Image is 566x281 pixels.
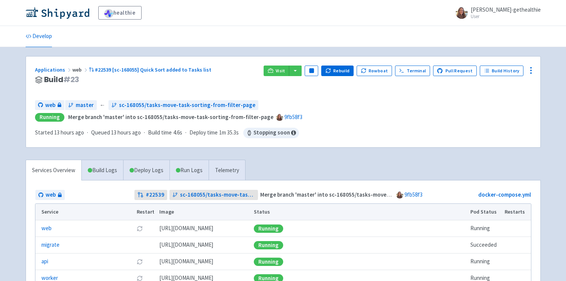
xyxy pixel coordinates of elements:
a: migrate [41,241,59,249]
span: sc-168055/tasks-move-task-sorting-from-filter-page [119,101,255,110]
a: Services Overview [26,160,81,181]
img: Shipyard logo [26,7,89,19]
a: Applications [35,66,72,73]
th: Service [35,204,134,220]
div: · · · [35,128,299,138]
a: docker-compose.yml [478,191,531,198]
time: 13 hours ago [54,129,84,136]
span: Build time [148,128,172,137]
a: sc-168055/tasks-move-task-sorting-from-filter-page [108,100,258,110]
span: Visit [276,68,285,74]
span: # 23 [63,74,79,85]
a: Visit [264,66,289,76]
span: 4.6s [173,128,182,137]
span: ← [100,101,105,110]
th: Restarts [502,204,531,220]
button: Rebuild [321,66,354,76]
button: Restart pod [137,259,143,265]
th: Status [251,204,468,220]
a: Telemetry [209,160,245,181]
small: User [471,14,541,19]
a: 9fb58f3 [404,191,423,198]
span: master [76,101,94,110]
strong: Merge branch 'master' into sc-168055/tasks-move-task-sorting-from-filter-page [68,113,273,121]
span: Build [44,75,79,84]
td: Succeeded [468,237,502,254]
a: [PERSON_NAME]-gethealthie User [451,7,541,19]
a: #22539 [sc-168055] Quick Sort added to Tasks list [89,66,213,73]
a: web [35,190,65,200]
span: web [45,101,55,110]
span: sc-168055/tasks-move-task-sorting-from-filter-page [180,191,255,199]
a: sc-168055/tasks-move-task-sorting-from-filter-page [169,190,258,200]
button: Restart pod [137,226,143,232]
span: [DOMAIN_NAME][URL] [159,241,213,249]
div: Running [254,258,283,266]
a: Deploy Logs [123,160,169,181]
a: Build History [480,66,523,76]
span: Started [35,129,84,136]
a: 9fb58f3 [284,113,302,121]
strong: Merge branch 'master' into sc-168055/tasks-move-task-sorting-from-filter-page [260,191,465,198]
a: Build Logs [82,160,123,181]
strong: # 22539 [146,191,164,199]
button: Pause [305,66,318,76]
time: 13 hours ago [111,129,141,136]
th: Image [157,204,251,220]
span: [PERSON_NAME]-gethealthie [471,6,541,13]
button: Rowboat [357,66,392,76]
a: Run Logs [169,160,209,181]
span: web [72,66,89,73]
a: master [65,100,97,110]
div: Running [254,241,283,249]
a: Pull Request [433,66,477,76]
span: [DOMAIN_NAME][URL] [159,224,213,233]
span: Queued [91,129,141,136]
a: Develop [26,26,52,47]
span: [DOMAIN_NAME][URL] [159,257,213,266]
span: Stopping soon [243,128,299,138]
a: #22539 [134,190,167,200]
a: api [41,257,48,266]
th: Pod Status [468,204,502,220]
span: web [46,191,56,199]
th: Restart [134,204,157,220]
a: Terminal [395,66,430,76]
span: Deploy time [189,128,218,137]
td: Running [468,254,502,270]
span: 1m 35.3s [219,128,239,137]
td: Running [468,220,502,237]
div: Running [35,113,64,122]
a: web [41,224,52,233]
a: healthie [98,6,142,20]
a: web [35,100,64,110]
div: Running [254,224,283,233]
